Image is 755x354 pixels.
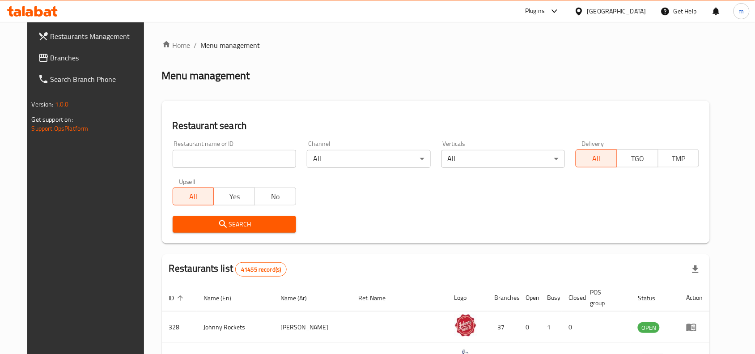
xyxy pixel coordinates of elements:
[587,6,646,16] div: [GEOGRAPHIC_DATA]
[540,311,562,343] td: 1
[447,284,488,311] th: Logo
[173,188,214,205] button: All
[576,149,617,167] button: All
[638,323,660,333] span: OPEN
[621,152,655,165] span: TGO
[273,311,351,343] td: [PERSON_NAME]
[51,31,146,42] span: Restaurants Management
[32,123,89,134] a: Support.OpsPlatform
[180,219,289,230] span: Search
[169,293,186,303] span: ID
[454,314,477,337] img: Johnny Rockets
[236,265,286,274] span: 41455 record(s)
[739,6,744,16] span: m
[519,284,540,311] th: Open
[525,6,545,17] div: Plugins
[358,293,397,303] span: Ref. Name
[32,98,54,110] span: Version:
[31,26,153,47] a: Restaurants Management
[280,293,318,303] span: Name (Ar)
[488,311,519,343] td: 37
[254,188,296,205] button: No
[162,40,191,51] a: Home
[197,311,274,343] td: Johnny Rockets
[213,188,255,205] button: Yes
[204,293,243,303] span: Name (En)
[173,119,700,132] h2: Restaurant search
[259,190,293,203] span: No
[686,322,703,333] div: Menu
[173,150,296,168] input: Search for restaurant name or ID..
[32,114,73,125] span: Get support on:
[162,68,250,83] h2: Menu management
[441,150,565,168] div: All
[162,311,197,343] td: 328
[580,152,614,165] span: All
[519,311,540,343] td: 0
[488,284,519,311] th: Branches
[217,190,251,203] span: Yes
[562,284,583,311] th: Closed
[194,40,197,51] li: /
[162,40,710,51] nav: breadcrumb
[179,179,195,185] label: Upsell
[562,311,583,343] td: 0
[201,40,260,51] span: Menu management
[177,190,211,203] span: All
[679,284,710,311] th: Action
[685,259,706,280] div: Export file
[662,152,696,165] span: TMP
[540,284,562,311] th: Busy
[51,74,146,85] span: Search Branch Phone
[590,287,620,308] span: POS group
[51,52,146,63] span: Branches
[169,262,287,277] h2: Restaurants list
[307,150,430,168] div: All
[31,68,153,90] a: Search Branch Phone
[658,149,700,167] button: TMP
[173,216,296,233] button: Search
[55,98,69,110] span: 1.0.0
[617,149,658,167] button: TGO
[582,141,604,147] label: Delivery
[235,262,287,277] div: Total records count
[638,293,667,303] span: Status
[31,47,153,68] a: Branches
